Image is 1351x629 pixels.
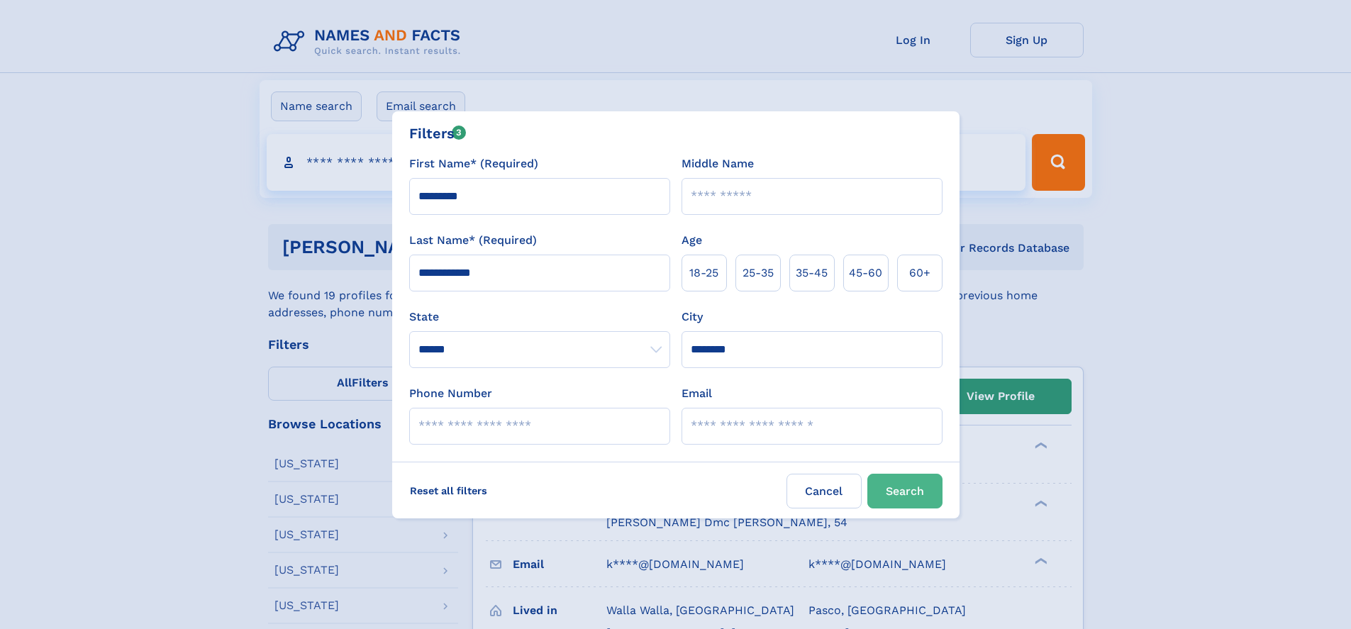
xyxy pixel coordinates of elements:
span: 60+ [909,265,930,282]
label: Phone Number [409,385,492,402]
label: Email [682,385,712,402]
label: First Name* (Required) [409,155,538,172]
label: Age [682,232,702,249]
label: Cancel [786,474,862,508]
label: Reset all filters [401,474,496,508]
label: Middle Name [682,155,754,172]
button: Search [867,474,943,508]
label: Last Name* (Required) [409,232,537,249]
label: State [409,308,670,325]
span: 18‑25 [689,265,718,282]
span: 45‑60 [849,265,882,282]
span: 35‑45 [796,265,828,282]
label: City [682,308,703,325]
div: Filters [409,123,467,144]
span: 25‑35 [743,265,774,282]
